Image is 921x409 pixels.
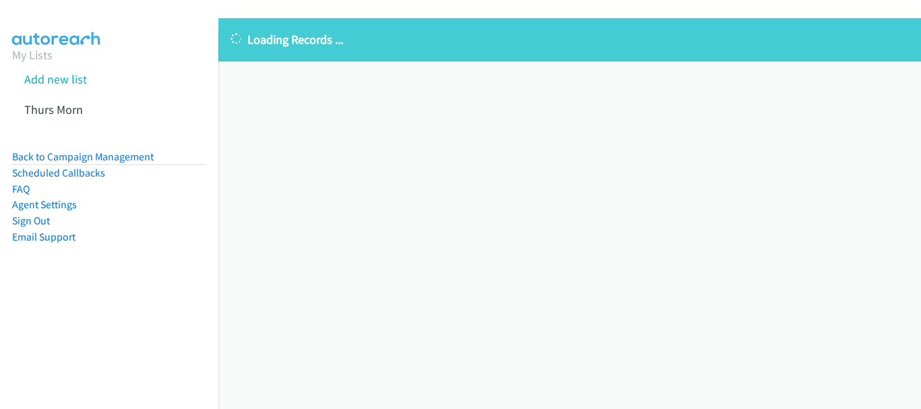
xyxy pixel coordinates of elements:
[12,198,77,211] a: Agent Settings
[12,47,53,63] a: My Lists
[12,150,154,163] a: Back to Campaign Management
[231,30,909,49] p: Loading Records ...
[24,102,83,117] a: Thurs Morn
[12,166,105,179] a: Scheduled Callbacks
[12,214,50,227] a: Sign Out
[24,71,87,87] a: Add new list
[12,230,76,243] a: Email Support
[12,183,30,195] a: FAQ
